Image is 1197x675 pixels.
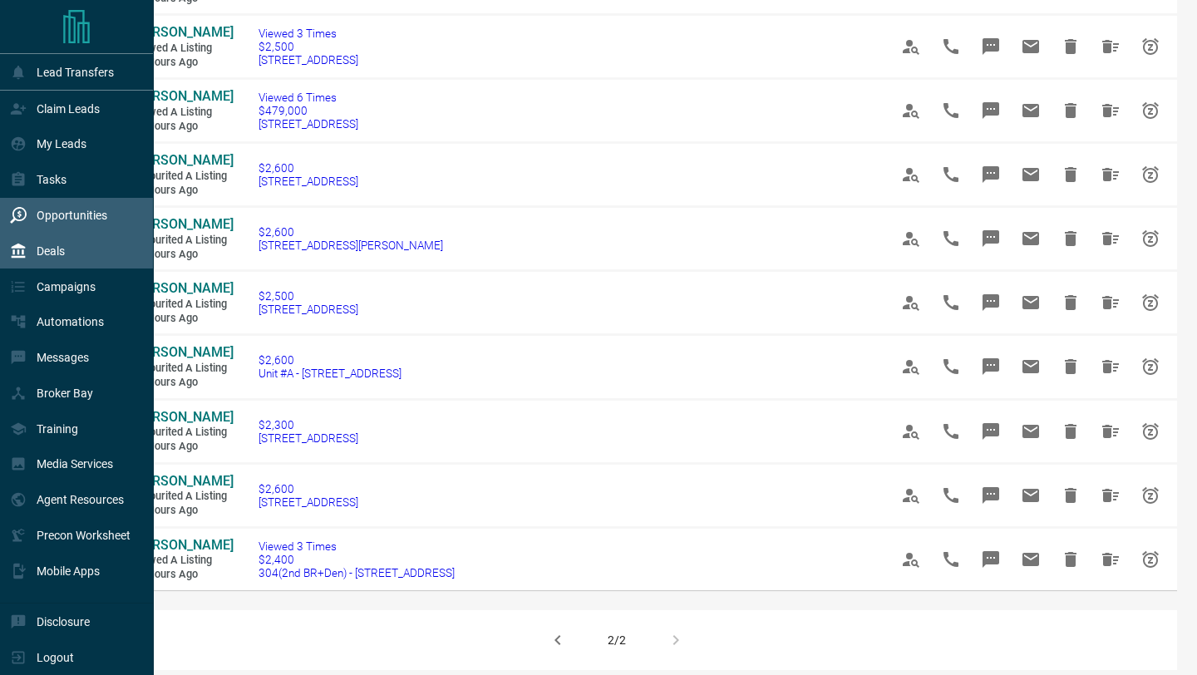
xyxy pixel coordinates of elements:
span: Email [1011,91,1051,131]
span: Hide All from Daniel Romero [1091,155,1130,195]
span: $2,400 [259,553,455,566]
span: Favourited a Listing [133,490,233,504]
a: [PERSON_NAME] [133,537,233,554]
span: Call [931,283,971,323]
span: $2,600 [259,225,443,239]
span: [PERSON_NAME] [133,537,234,553]
span: View Profile [891,475,931,515]
span: 15 hours ago [133,120,233,134]
span: $2,500 [259,289,358,303]
a: Viewed 6 Times$479,000[STREET_ADDRESS] [259,91,358,131]
span: Hide All from Daniel Romero [1091,411,1130,451]
span: Favourited a Listing [133,426,233,440]
span: Message [971,219,1011,259]
span: 16 hours ago [133,184,233,198]
span: Snooze [1130,27,1170,67]
span: 16 hours ago [133,312,233,326]
span: Snooze [1130,347,1170,387]
span: [STREET_ADDRESS] [259,53,358,67]
span: Message [971,347,1011,387]
span: View Profile [891,91,931,131]
span: Snooze [1130,91,1170,131]
span: Hide All from Daniel Romero [1091,219,1130,259]
span: Message [971,91,1011,131]
span: Message [971,283,1011,323]
a: $2,600[STREET_ADDRESS][PERSON_NAME] [259,225,443,252]
span: Hide [1051,283,1091,323]
span: Hide All from Daniel Romero [1091,540,1130,579]
span: Call [931,91,971,131]
span: Favourited a Listing [133,234,233,248]
a: [PERSON_NAME] [133,473,233,490]
span: Snooze [1130,219,1170,259]
span: [STREET_ADDRESS][PERSON_NAME] [259,239,443,252]
span: Unit #A - [STREET_ADDRESS] [259,367,401,380]
span: Message [971,27,1011,67]
span: [PERSON_NAME] [133,409,234,425]
span: [PERSON_NAME] [133,24,234,40]
span: Favourited a Listing [133,298,233,312]
span: Email [1011,411,1051,451]
a: [PERSON_NAME] [133,152,233,170]
span: Message [971,475,1011,515]
span: Hide All from Daniel Romero [1091,283,1130,323]
span: $2,600 [259,482,358,495]
span: Hide All from Daniel Romero [1091,27,1130,67]
span: [PERSON_NAME] [133,473,234,489]
span: Message [971,411,1011,451]
span: Viewed 3 Times [259,540,455,553]
span: Call [931,411,971,451]
span: Snooze [1130,540,1170,579]
a: [PERSON_NAME] [133,216,233,234]
span: Email [1011,475,1051,515]
a: $2,600[STREET_ADDRESS] [259,482,358,509]
span: [STREET_ADDRESS] [259,117,358,131]
span: View Profile [891,27,931,67]
span: 17 hours ago [133,376,233,390]
span: 16 hours ago [133,248,233,262]
span: Snooze [1130,283,1170,323]
span: $2,300 [259,418,358,431]
span: Viewed a Listing [133,554,233,568]
span: View Profile [891,219,931,259]
span: 304(2nd BR+Den) - [STREET_ADDRESS] [259,566,455,579]
span: 17 hours ago [133,440,233,454]
span: Call [931,27,971,67]
a: [PERSON_NAME] [133,280,233,298]
span: Message [971,155,1011,195]
span: [PERSON_NAME] [133,280,234,296]
span: $2,600 [259,161,358,175]
span: [STREET_ADDRESS] [259,303,358,316]
span: Hide All from Michael Loi [1091,91,1130,131]
a: Viewed 3 Times$2,500[STREET_ADDRESS] [259,27,358,67]
span: View Profile [891,540,931,579]
span: Email [1011,347,1051,387]
span: Message [971,540,1011,579]
span: Viewed a Listing [133,106,233,120]
span: View Profile [891,155,931,195]
span: [STREET_ADDRESS] [259,495,358,509]
a: $2,300[STREET_ADDRESS] [259,418,358,445]
span: $479,000 [259,104,358,117]
span: Snooze [1130,475,1170,515]
span: 17 hours ago [133,504,233,518]
span: [PERSON_NAME] [133,152,234,168]
a: [PERSON_NAME] [133,88,233,106]
a: $2,600[STREET_ADDRESS] [259,161,358,188]
span: [PERSON_NAME] [133,88,234,104]
span: Hide [1051,540,1091,579]
span: Hide [1051,411,1091,451]
span: Hide [1051,219,1091,259]
span: [PERSON_NAME] [133,216,234,232]
span: Hide All from Daniel Romero [1091,475,1130,515]
span: Favourited a Listing [133,170,233,184]
span: [PERSON_NAME] [133,344,234,360]
span: Email [1011,155,1051,195]
span: [STREET_ADDRESS] [259,431,358,445]
span: Call [931,475,971,515]
a: [PERSON_NAME] [133,24,233,42]
a: [PERSON_NAME] [133,409,233,426]
span: $2,500 [259,40,358,53]
a: $2,500[STREET_ADDRESS] [259,289,358,316]
span: Hide [1051,27,1091,67]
